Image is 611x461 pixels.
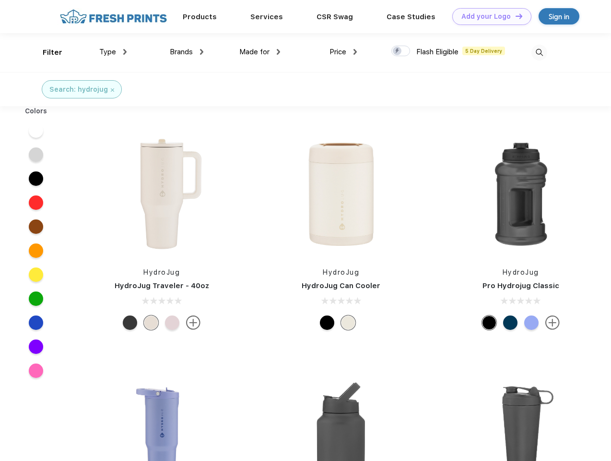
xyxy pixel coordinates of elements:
[461,12,511,21] div: Add your Logo
[239,48,270,56] span: Made for
[516,13,522,19] img: DT
[144,315,158,330] div: Cream
[503,315,517,330] div: Navy
[43,47,62,58] div: Filter
[416,48,458,56] span: Flash Eligible
[353,49,357,55] img: dropdown.png
[457,130,585,258] img: func=resize&h=266
[115,281,209,290] a: HydroJug Traveler - 40oz
[323,268,359,276] a: HydroJug
[462,47,505,55] span: 5 Day Delivery
[539,8,579,24] a: Sign in
[503,268,539,276] a: HydroJug
[549,11,569,22] div: Sign in
[341,315,355,330] div: Cream
[186,315,200,330] img: more.svg
[524,315,539,330] div: Hyper Blue
[320,315,334,330] div: Black
[123,315,137,330] div: Black
[183,12,217,21] a: Products
[277,49,280,55] img: dropdown.png
[98,130,225,258] img: func=resize&h=266
[329,48,346,56] span: Price
[170,48,193,56] span: Brands
[57,8,170,25] img: fo%20logo%202.webp
[277,130,405,258] img: func=resize&h=266
[165,315,179,330] div: Pink Sand
[200,49,203,55] img: dropdown.png
[302,281,380,290] a: HydroJug Can Cooler
[18,106,55,116] div: Colors
[143,268,180,276] a: HydroJug
[482,281,559,290] a: Pro Hydrojug Classic
[545,315,560,330] img: more.svg
[111,88,114,92] img: filter_cancel.svg
[531,45,547,61] img: desktop_search.svg
[99,48,116,56] span: Type
[123,49,127,55] img: dropdown.png
[482,315,496,330] div: Black
[49,85,108,95] div: Search: hydrojug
